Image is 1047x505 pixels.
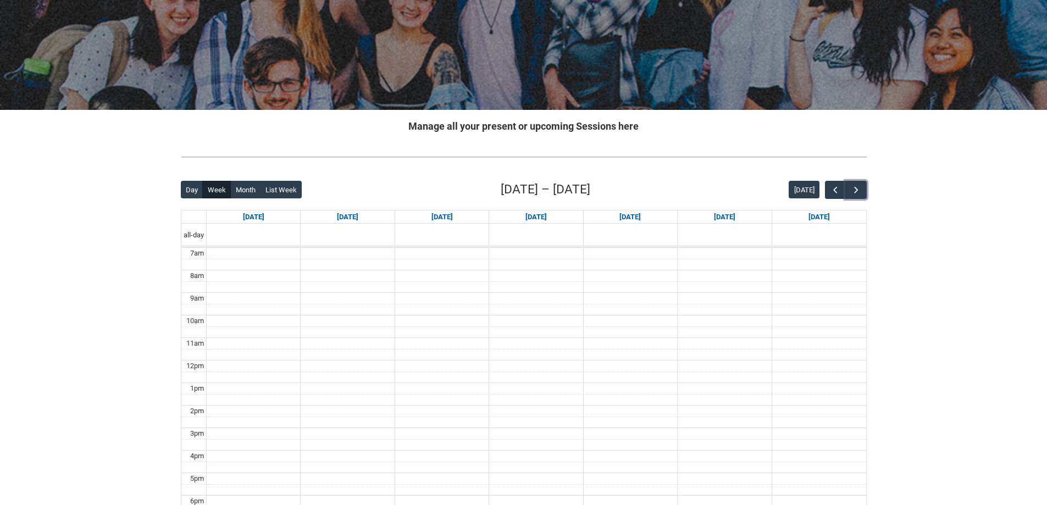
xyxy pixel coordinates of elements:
div: 11am [184,338,206,349]
button: List Week [260,181,302,198]
button: Week [202,181,231,198]
div: 4pm [188,451,206,462]
div: 12pm [184,360,206,371]
a: Go to August 25, 2025 [335,210,361,224]
img: REDU_GREY_LINE [181,151,867,163]
button: Day [181,181,203,198]
div: 3pm [188,428,206,439]
div: 8am [188,270,206,281]
a: Go to August 30, 2025 [806,210,832,224]
div: 5pm [188,473,206,484]
div: 7am [188,248,206,259]
button: Month [230,181,261,198]
button: Previous Week [825,181,846,199]
div: 2pm [188,406,206,417]
a: Go to August 29, 2025 [712,210,738,224]
a: Go to August 24, 2025 [241,210,267,224]
h2: [DATE] – [DATE] [501,180,590,199]
button: [DATE] [789,181,819,198]
span: all-day [181,230,206,241]
a: Go to August 26, 2025 [429,210,455,224]
h2: Manage all your present or upcoming Sessions here [181,119,867,134]
a: Go to August 28, 2025 [617,210,643,224]
button: Next Week [845,181,866,199]
a: Go to August 27, 2025 [523,210,549,224]
div: 1pm [188,383,206,394]
div: 10am [184,315,206,326]
div: 9am [188,293,206,304]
